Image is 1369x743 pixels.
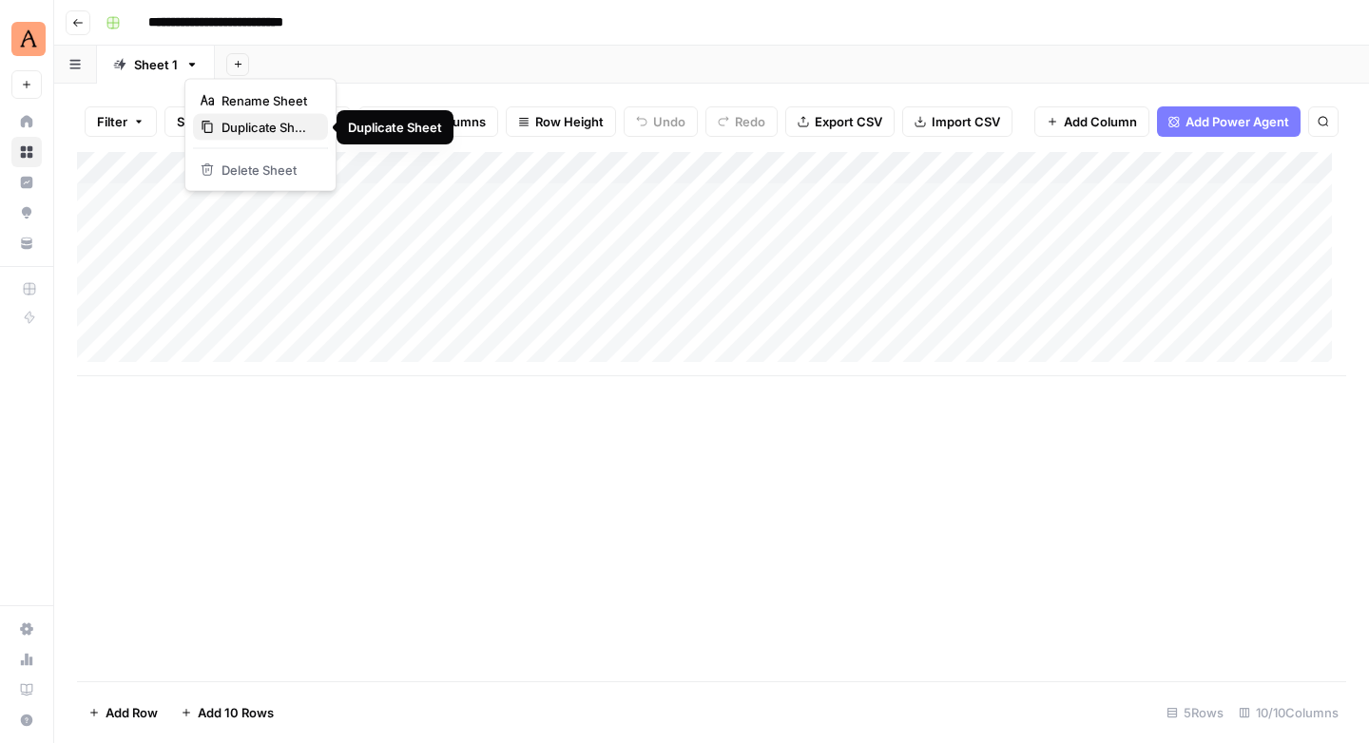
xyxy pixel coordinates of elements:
span: Import CSV [932,112,1000,131]
span: Redo [735,112,765,131]
button: Help + Support [11,705,42,735]
span: Add Row [106,703,158,722]
span: Rename Sheet [222,91,313,110]
span: Add Power Agent [1186,112,1289,131]
span: Add 10 Rows [198,703,274,722]
div: Sheet 1 [134,55,178,74]
button: Import CSV [902,106,1012,137]
span: Duplicate Sheet [222,118,313,137]
span: Sort [177,112,202,131]
button: Workspace: Animalz [11,15,42,63]
a: Usage [11,644,42,675]
button: Filter [85,106,157,137]
a: Insights [11,167,42,198]
div: Duplicate Sheet [348,118,442,137]
span: Filter [97,112,127,131]
a: Settings [11,614,42,644]
button: Export CSV [785,106,895,137]
button: Undo [624,106,698,137]
a: Learning Hub [11,675,42,705]
span: Delete Sheet [222,161,313,180]
button: Sort [164,106,231,137]
span: Add Column [1064,112,1137,131]
button: Redo [705,106,778,137]
a: Opportunities [11,198,42,228]
a: Browse [11,137,42,167]
img: Animalz Logo [11,22,46,56]
div: 10/10 Columns [1231,697,1346,728]
a: Home [11,106,42,137]
span: Undo [653,112,685,131]
button: Freeze Columns [358,106,498,137]
button: Row Height [506,106,616,137]
div: 5 Rows [1159,697,1231,728]
button: Add 10 Rows [169,697,285,728]
button: Add Power Agent [1157,106,1301,137]
span: Row Height [535,112,604,131]
a: Sheet 1 [97,46,215,84]
button: Add Column [1034,106,1149,137]
span: Export CSV [815,112,882,131]
a: Your Data [11,228,42,258]
button: Add Row [77,697,169,728]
